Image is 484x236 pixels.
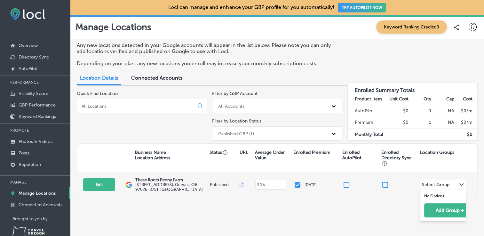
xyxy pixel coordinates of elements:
[19,66,38,71] p: AutoPilot
[432,93,455,105] th: Cap
[19,150,29,156] p: Posts
[386,105,409,117] td: $0
[376,20,447,34] span: Keyword Ranking Credits: 0
[409,117,432,129] td: 1
[255,150,290,161] p: Average Order Value
[338,3,386,12] button: TRY AUTOPILOT NOW
[80,75,118,81] span: Location Details
[19,54,49,60] p: Directory Sync
[381,150,417,166] p: Enrolled Directory Sync
[19,139,52,144] p: Photos & Videos
[77,42,337,54] p: Any new locations detected in your Google accounts will appear in the list below. Please note you...
[422,182,449,189] div: Select Group
[293,150,330,155] p: Enrolled Premium
[19,102,56,108] p: GBP Performance
[454,105,477,117] td: $ 0 /m
[348,105,386,117] td: AutoPilot
[19,162,41,167] p: Reputation
[432,105,455,117] td: NA
[409,105,432,117] td: 0
[75,22,151,32] p: Manage Locations
[126,182,132,188] img: logo
[454,93,477,105] th: Cost
[77,60,337,67] p: Depending on your plan, any new locations you enroll may increase your monthly subscription costs.
[135,150,170,161] p: Business Name Location Address
[77,91,118,96] label: Quick Find Location
[135,177,208,182] p: These Roots Peony Farm
[131,75,182,81] span: Connected Accounts
[424,194,444,198] label: No Options
[409,93,432,105] th: Qty
[386,117,409,129] td: $0
[420,150,454,155] p: Location Groups
[348,129,386,140] td: Monthly Total
[212,91,258,96] label: Filter by GBP Account
[12,216,70,221] p: Brought to you by
[212,118,261,124] label: Filter by Location Status
[19,114,56,119] p: Keyword Rankings
[19,191,56,196] p: Manage Locations
[10,8,45,20] img: fda3e92497d09a02dc62c9cd864e3231.png
[210,182,240,187] p: Published
[19,43,38,48] p: Overview
[257,183,259,187] p: $
[424,203,475,217] button: Add Group +
[240,150,248,155] p: URL
[210,150,239,155] p: Status
[386,93,409,105] th: Unit Cost
[348,117,386,129] td: Premium
[355,96,382,102] strong: Product Item
[19,202,62,208] p: Connected Accounts
[218,131,254,136] div: Published GBP (1)
[81,103,193,109] input: All Locations
[19,91,48,96] p: Visibility Score
[135,182,208,192] label: [STREET_ADDRESS] , Gervais, OR 97026-8751, [GEOGRAPHIC_DATA]
[432,117,455,129] td: NA
[83,178,115,191] button: Edit
[218,103,244,109] div: All Accounts
[342,150,378,161] p: Enrolled AutoPilot
[454,117,477,129] td: $ 0 /m
[348,83,477,93] h3: Enrolled Summary Totals
[305,183,317,187] p: [DATE]
[454,129,477,140] td: $ 0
